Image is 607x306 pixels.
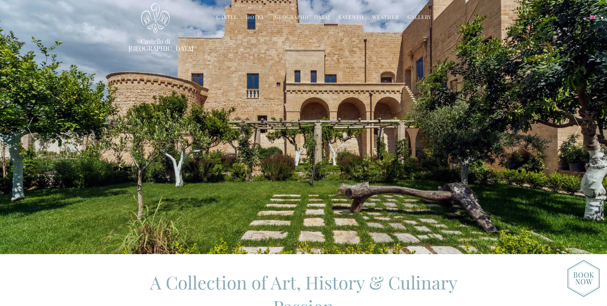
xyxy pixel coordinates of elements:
[141,3,170,33] img: Castello di Ugento
[567,260,600,297] img: new-booknow.png
[273,14,330,22] a: [GEOGRAPHIC_DATA]
[216,14,237,22] a: Castle
[372,14,399,22] a: Weather
[590,15,596,19] img: English
[338,14,363,22] a: Salento
[407,14,431,22] a: Gallery
[129,38,182,52] a: Castello di [GEOGRAPHIC_DATA]
[246,14,265,22] a: Hotel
